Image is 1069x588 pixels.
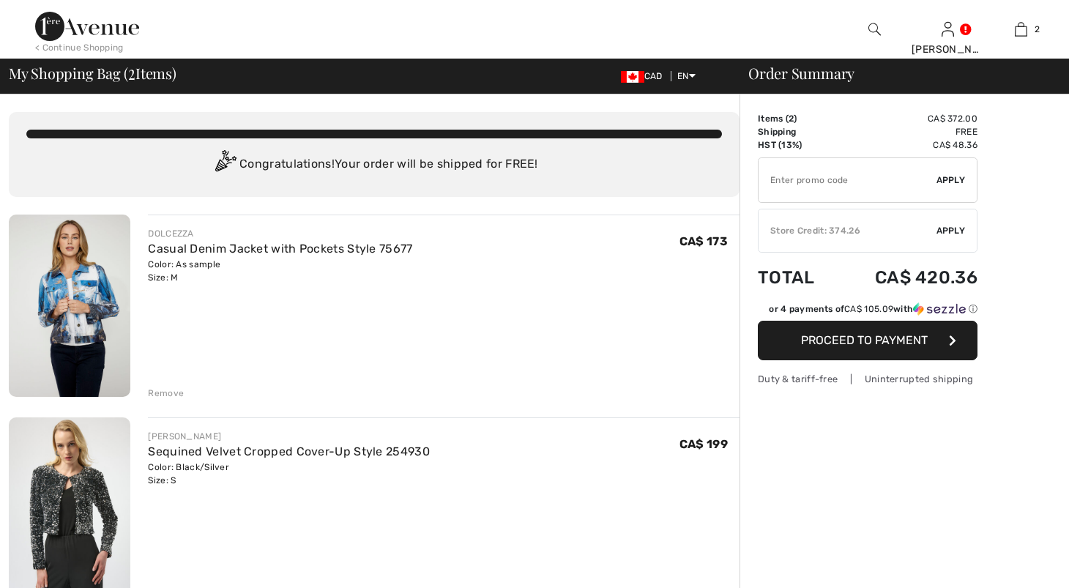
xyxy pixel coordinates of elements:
div: or 4 payments ofCA$ 105.09withSezzle Click to learn more about Sezzle [758,302,977,321]
span: 2 [789,113,794,124]
span: EN [677,71,696,81]
td: CA$ 48.36 [836,138,977,152]
a: Sign In [942,22,954,36]
img: search the website [868,21,881,38]
span: My Shopping Bag ( Items) [9,66,176,81]
div: DOLCEZZA [148,227,412,240]
div: Duty & tariff-free | Uninterrupted shipping [758,372,977,386]
span: CA$ 199 [679,437,728,451]
td: CA$ 420.36 [836,253,977,302]
a: Sequined Velvet Cropped Cover-Up Style 254930 [148,444,430,458]
span: CAD [621,71,668,81]
img: My Info [942,21,954,38]
a: Casual Denim Jacket with Pockets Style 75677 [148,242,412,256]
div: Order Summary [731,66,1060,81]
div: Store Credit: 374.26 [759,224,936,237]
img: My Bag [1015,21,1027,38]
span: CA$ 105.09 [844,304,893,314]
div: [PERSON_NAME] [912,42,983,57]
td: HST (13%) [758,138,836,152]
div: Congratulations! Your order will be shipped for FREE! [26,150,722,179]
div: Color: As sample Size: M [148,258,412,284]
td: Shipping [758,125,836,138]
td: Total [758,253,836,302]
img: 1ère Avenue [35,12,139,41]
img: Casual Denim Jacket with Pockets Style 75677 [9,215,130,397]
span: 2 [1035,23,1040,36]
a: 2 [985,21,1057,38]
img: Sezzle [913,302,966,316]
img: Congratulation2.svg [210,150,239,179]
td: Free [836,125,977,138]
span: CA$ 173 [679,234,728,248]
div: Color: Black/Silver Size: S [148,461,430,487]
div: Remove [148,387,184,400]
td: Items ( ) [758,112,836,125]
td: CA$ 372.00 [836,112,977,125]
img: Canadian Dollar [621,71,644,83]
span: Apply [936,224,966,237]
span: Proceed to Payment [801,333,928,347]
div: < Continue Shopping [35,41,124,54]
span: 2 [128,62,135,81]
div: [PERSON_NAME] [148,430,430,443]
span: Apply [936,174,966,187]
div: or 4 payments of with [769,302,977,316]
input: Promo code [759,158,936,202]
button: Proceed to Payment [758,321,977,360]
